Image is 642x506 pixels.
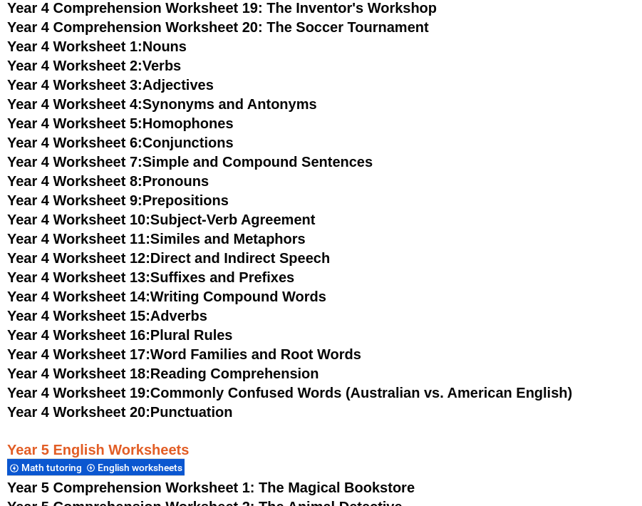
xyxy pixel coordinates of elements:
[7,212,315,227] a: Year 4 Worksheet 10:Subject-Verb Agreement
[84,458,185,476] div: English worksheets
[7,250,330,266] a: Year 4 Worksheet 12:Direct and Indirect Speech
[7,115,234,131] a: Year 4 Worksheet 5:Homophones
[7,154,373,170] a: Year 4 Worksheet 7:Simple and Compound Sentences
[7,346,361,362] a: Year 4 Worksheet 17:Word Families and Root Words
[21,462,86,473] span: Math tutoring
[7,38,187,54] a: Year 4 Worksheet 1:Nouns
[98,462,187,473] span: English worksheets
[7,327,150,343] span: Year 4 Worksheet 16:
[7,289,150,304] span: Year 4 Worksheet 14:
[7,231,306,247] a: Year 4 Worksheet 11:Similes and Metaphors
[7,289,326,304] a: Year 4 Worksheet 14:Writing Compound Words
[7,173,143,189] span: Year 4 Worksheet 8:
[7,115,143,131] span: Year 4 Worksheet 5:
[7,135,234,150] a: Year 4 Worksheet 6:Conjunctions
[7,346,150,362] span: Year 4 Worksheet 17:
[7,154,143,170] span: Year 4 Worksheet 7:
[7,327,232,343] a: Year 4 Worksheet 16:Plural Rules
[7,38,143,54] span: Year 4 Worksheet 1:
[7,404,232,420] a: Year 4 Worksheet 20:Punctuation
[7,135,143,150] span: Year 4 Worksheet 6:
[7,212,150,227] span: Year 4 Worksheet 10:
[7,77,143,93] span: Year 4 Worksheet 3:
[7,458,84,476] div: Math tutoring
[7,269,150,285] span: Year 4 Worksheet 13:
[7,308,207,324] a: Year 4 Worksheet 15:Adverbs
[7,308,150,324] span: Year 4 Worksheet 15:
[7,192,143,208] span: Year 4 Worksheet 9:
[7,96,317,112] a: Year 4 Worksheet 4:Synonyms and Antonyms
[7,422,635,459] h3: Year 5 English Worksheets
[7,385,150,401] span: Year 4 Worksheet 19:
[7,385,572,401] a: Year 4 Worksheet 19:Commonly Confused Words (Australian vs. American English)
[7,231,150,247] span: Year 4 Worksheet 11:
[7,250,150,266] span: Year 4 Worksheet 12:
[7,366,319,381] a: Year 4 Worksheet 18:Reading Comprehension
[7,404,150,420] span: Year 4 Worksheet 20:
[398,345,642,506] iframe: Chat Widget
[7,58,143,73] span: Year 4 Worksheet 2:
[7,480,415,495] a: Year 5 Comprehension Worksheet 1: The Magical Bookstore
[7,19,429,35] a: Year 4 Comprehension Worksheet 20: The Soccer Tournament
[7,77,214,93] a: Year 4 Worksheet 3:Adjectives
[7,269,294,285] a: Year 4 Worksheet 13:Suffixes and Prefixes
[7,96,143,112] span: Year 4 Worksheet 4:
[7,192,229,208] a: Year 4 Worksheet 9:Prepositions
[7,58,181,73] a: Year 4 Worksheet 2:Verbs
[7,173,209,189] a: Year 4 Worksheet 8:Pronouns
[7,366,150,381] span: Year 4 Worksheet 18:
